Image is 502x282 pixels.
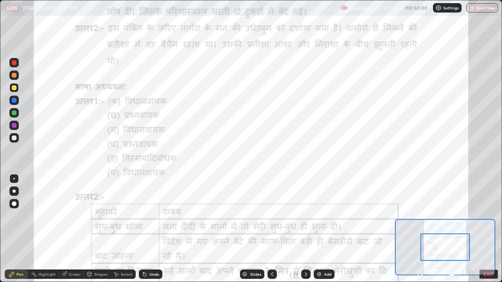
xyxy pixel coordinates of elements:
img: class-settings-icons [435,5,442,11]
div: Shapes [94,272,107,276]
button: End Class [466,3,498,13]
img: recording.375f2c34.svg [341,5,347,11]
div: Eraser [69,272,81,276]
div: 5 [280,272,288,277]
p: LIVE [7,5,18,11]
p: Recording [349,5,371,11]
img: end-class-cross [469,5,475,11]
div: Select [121,272,133,276]
img: add-slide-button [316,271,322,277]
p: [PERSON_NAME] की कथा [23,5,76,11]
div: Highlight [38,272,56,276]
div: / [289,272,292,277]
div: Slides [250,272,261,276]
p: Settings [443,6,458,10]
div: 19 [293,271,298,278]
div: Add [324,272,331,276]
button: EXIT [479,269,498,279]
div: Undo [149,272,159,276]
div: Pen [16,272,24,276]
